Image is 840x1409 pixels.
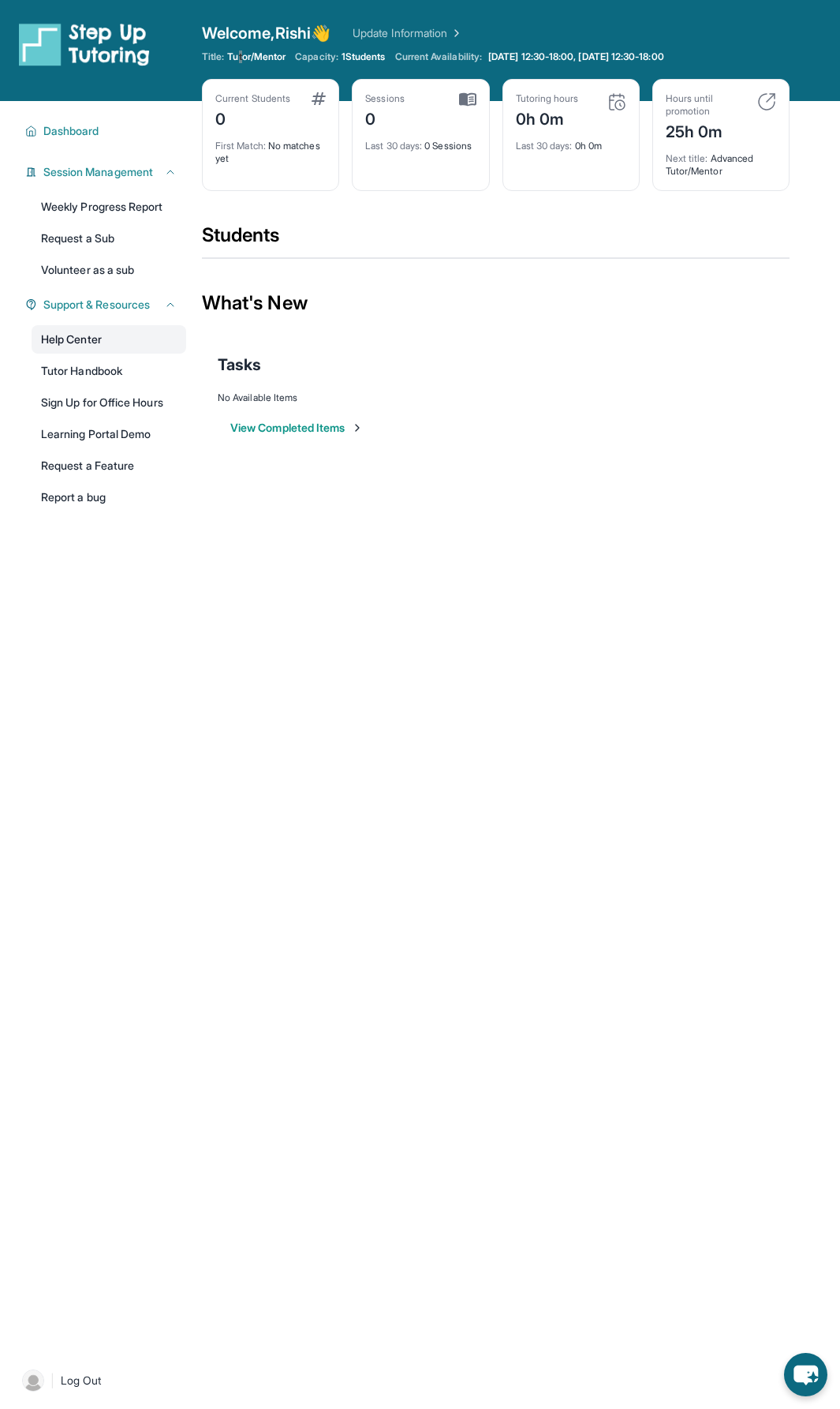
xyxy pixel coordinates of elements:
[61,1373,102,1388] span: Log Out
[32,193,186,221] a: Weekly Progress Report
[516,92,579,105] div: Tutoring hours
[365,130,476,152] div: 0 Sessions
[365,140,422,152] span: Last 30 days :
[202,22,330,44] span: Welcome, Rishi 👋
[32,452,186,480] a: Request a Feature
[215,130,326,165] div: No matches yet
[516,130,626,152] div: 0h 0m
[757,92,776,111] img: card
[365,92,405,105] div: Sessions
[32,483,186,512] a: Report a bug
[516,140,573,152] span: Last 30 days :
[365,105,405,130] div: 0
[43,297,150,313] span: Support & Resources
[666,92,748,118] div: Hours until promotion
[459,92,476,107] img: card
[447,25,463,41] img: Chevron Right
[218,354,261,376] span: Tasks
[32,357,186,385] a: Tutor Handbook
[32,420,186,448] a: Learning Portal Demo
[218,392,774,404] div: No Available Items
[22,1370,44,1392] img: user-img
[230,420,364,436] button: View Completed Items
[37,297,177,313] button: Support & Resources
[227,51,286,63] span: Tutor/Mentor
[32,325,186,354] a: Help Center
[215,140,266,152] span: First Match :
[37,123,177,139] button: Dashboard
[37,164,177,180] button: Session Management
[516,105,579,130] div: 0h 0m
[784,1353,827,1396] button: chat-button
[215,92,290,105] div: Current Students
[488,51,664,63] span: [DATE] 12:30-18:00, [DATE] 12:30-18:00
[202,268,790,338] div: What's New
[32,224,186,253] a: Request a Sub
[666,152,708,164] span: Next title :
[202,51,224,63] span: Title:
[43,164,153,180] span: Session Management
[19,22,150,66] img: logo
[32,388,186,417] a: Sign Up for Office Hours
[32,256,186,284] a: Volunteer as a sub
[50,1371,54,1390] span: |
[202,223,790,257] div: Students
[312,92,326,105] img: card
[353,25,463,41] a: Update Information
[215,105,290,130] div: 0
[43,123,99,139] span: Dashboard
[666,118,748,143] div: 25h 0m
[16,1363,186,1398] a: |Log Out
[395,51,482,63] span: Current Availability:
[485,51,667,63] a: [DATE] 12:30-18:00, [DATE] 12:30-18:00
[607,92,626,111] img: card
[666,143,776,178] div: Advanced Tutor/Mentor
[342,51,386,63] span: 1 Students
[295,51,338,63] span: Capacity:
